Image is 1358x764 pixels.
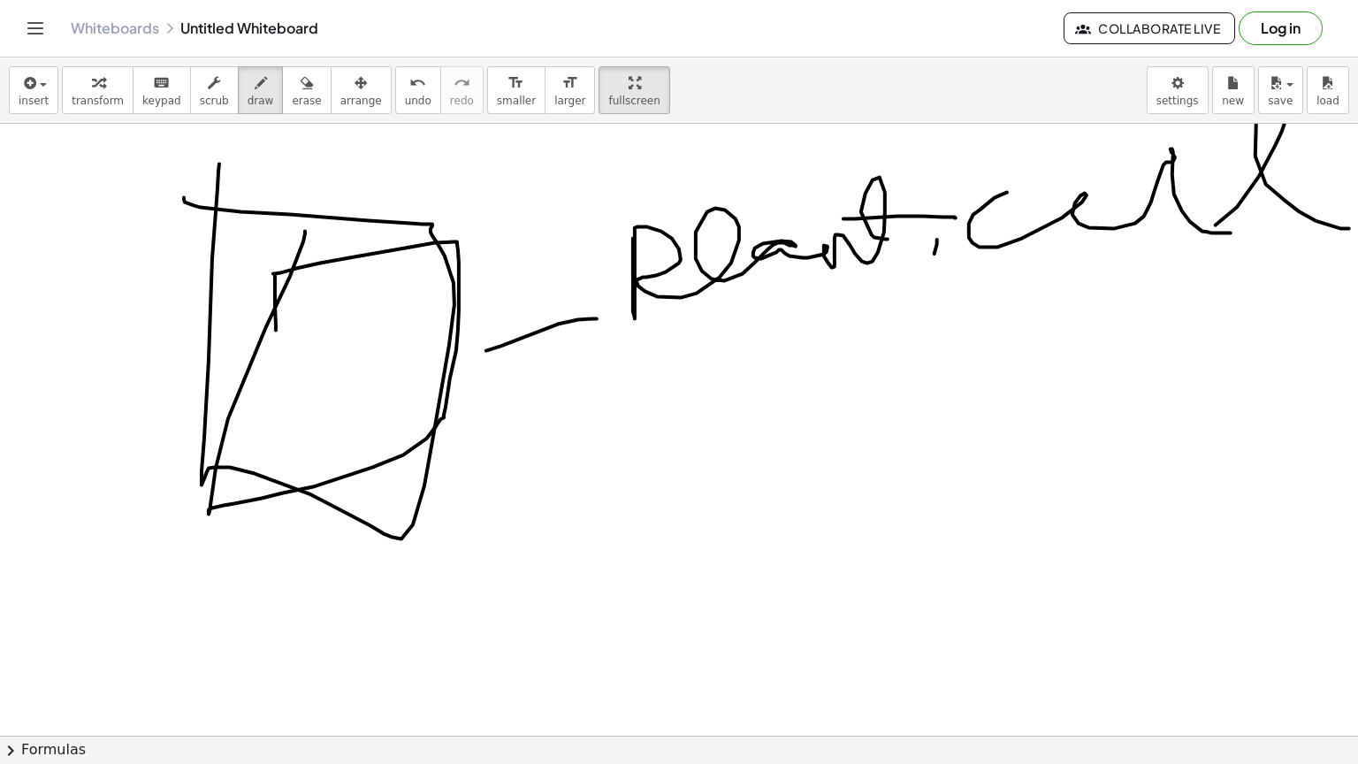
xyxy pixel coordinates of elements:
[1156,95,1199,107] span: settings
[1147,66,1209,114] button: settings
[282,66,331,114] button: erase
[554,95,585,107] span: larger
[1307,66,1349,114] button: load
[507,73,524,94] i: format_size
[248,95,274,107] span: draw
[545,66,595,114] button: format_sizelarger
[238,66,284,114] button: draw
[72,95,124,107] span: transform
[1258,66,1303,114] button: save
[497,95,536,107] span: smaller
[608,95,660,107] span: fullscreen
[450,95,474,107] span: redo
[395,66,441,114] button: undoundo
[9,66,58,114] button: insert
[292,95,321,107] span: erase
[71,19,159,37] a: Whiteboards
[561,73,578,94] i: format_size
[142,95,181,107] span: keypad
[454,73,470,94] i: redo
[200,95,229,107] span: scrub
[599,66,669,114] button: fullscreen
[1268,95,1293,107] span: save
[1212,66,1255,114] button: new
[1222,95,1244,107] span: new
[21,14,50,42] button: Toggle navigation
[62,66,134,114] button: transform
[487,66,545,114] button: format_sizesmaller
[405,95,431,107] span: undo
[1316,95,1339,107] span: load
[153,73,170,94] i: keyboard
[19,95,49,107] span: insert
[1064,12,1235,44] button: Collaborate Live
[190,66,239,114] button: scrub
[331,66,392,114] button: arrange
[440,66,484,114] button: redoredo
[133,66,191,114] button: keyboardkeypad
[340,95,382,107] span: arrange
[1079,20,1220,36] span: Collaborate Live
[409,73,426,94] i: undo
[1239,11,1323,45] button: Log in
